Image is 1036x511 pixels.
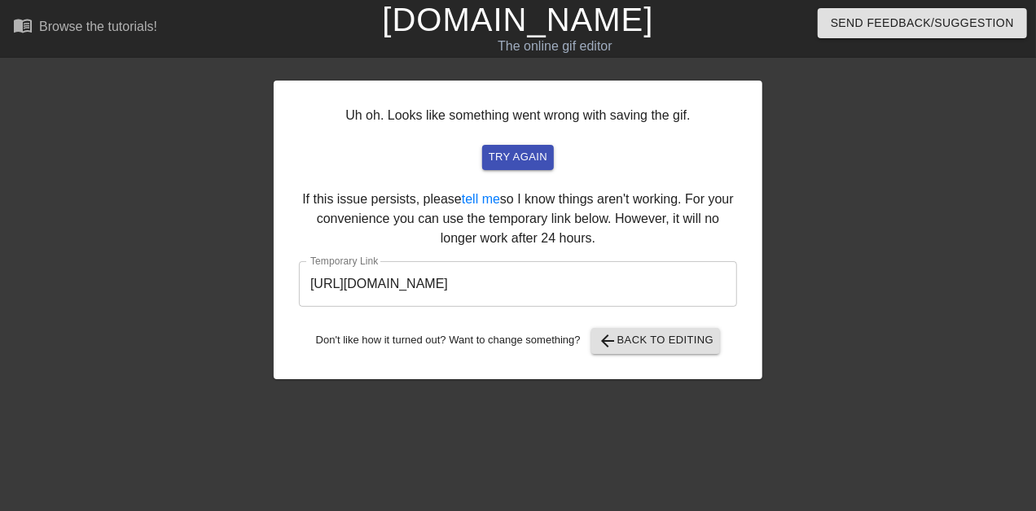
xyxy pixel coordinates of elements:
div: Browse the tutorials! [39,20,157,33]
div: Don't like how it turned out? Want to change something? [299,328,737,354]
button: try again [482,145,554,170]
div: Uh oh. Looks like something went wrong with saving the gif. If this issue persists, please so I k... [274,81,762,379]
div: The online gif editor [353,37,757,56]
span: menu_book [13,15,33,35]
button: Send Feedback/Suggestion [818,8,1027,38]
a: tell me [462,192,500,206]
span: arrow_back [598,331,617,351]
span: Send Feedback/Suggestion [831,13,1014,33]
input: bare [299,261,737,307]
span: try again [489,148,547,167]
button: Back to Editing [591,328,721,354]
a: Browse the tutorials! [13,15,157,41]
span: Back to Editing [598,331,714,351]
a: [DOMAIN_NAME] [382,2,653,37]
